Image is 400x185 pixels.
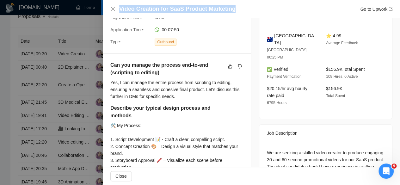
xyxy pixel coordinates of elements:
span: Application Time: [110,27,144,32]
div: Yes, I can manage the entire process from scripting to editing, ensuring a seamless and cohesive ... [110,79,243,100]
h4: Video Creation for SaaS Product Marketing [119,5,236,13]
span: Payment Verification [267,74,301,79]
iframe: Intercom live chat [378,163,394,179]
span: 00:07:50 [162,27,179,32]
span: export [389,7,392,11]
h5: Can you manage the process end-to-end (scripting to editing) [110,61,224,77]
span: ⭐ 4.99 [326,33,341,38]
span: Average Feedback [326,41,358,45]
a: Go to Upworkexport [360,7,392,12]
span: Outbound [155,39,176,46]
span: 109 Hires, 0 Active [326,74,358,79]
button: Close [110,6,115,12]
h5: Describe your typical design process and methods [110,104,224,120]
button: Close [110,171,132,181]
span: [GEOGRAPHIC_DATA] 06:25 PM [267,48,306,59]
span: 6795 Hours [267,101,286,105]
span: 9 [391,163,397,169]
div: Job Description [267,125,385,142]
button: like [226,63,234,70]
span: Total Spent [326,94,345,98]
span: GigRadar Score: [110,15,143,20]
span: [GEOGRAPHIC_DATA] [274,32,316,46]
span: Close [115,173,127,180]
span: ✅ Verified [267,67,288,72]
span: like [228,64,232,69]
button: dislike [236,63,243,70]
span: dislike [237,64,242,69]
span: $20.15/hr avg hourly rate paid [267,86,307,98]
span: $156.9K Total Spent [326,67,365,72]
span: Type: [110,39,121,44]
span: close [110,6,115,11]
img: 🇦🇺 [267,36,273,43]
span: $156.9K [326,86,342,91]
span: clock-circle [155,28,159,32]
